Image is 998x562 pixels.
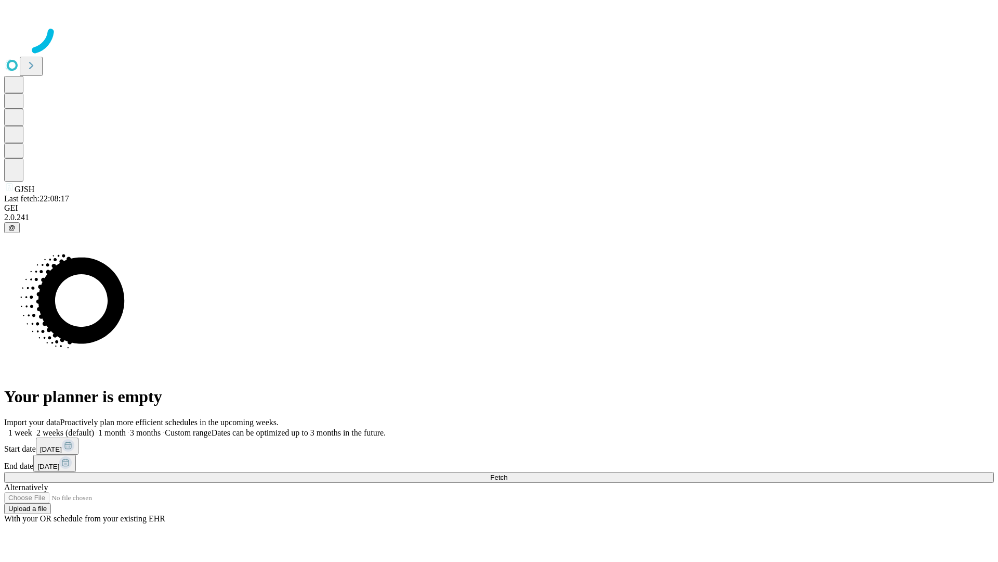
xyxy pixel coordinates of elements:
[15,185,34,194] span: GJSH
[4,213,994,222] div: 2.0.241
[98,428,126,437] span: 1 month
[60,418,279,427] span: Proactively plan more efficient schedules in the upcoming weeks.
[130,428,161,437] span: 3 months
[4,514,165,523] span: With your OR schedule from your existing EHR
[40,445,62,453] span: [DATE]
[4,438,994,455] div: Start date
[37,463,59,470] span: [DATE]
[212,428,386,437] span: Dates can be optimized up to 3 months in the future.
[4,194,69,203] span: Last fetch: 22:08:17
[4,203,994,213] div: GEI
[4,503,51,514] button: Upload a file
[36,428,94,437] span: 2 weeks (default)
[4,455,994,472] div: End date
[4,472,994,483] button: Fetch
[36,438,78,455] button: [DATE]
[8,224,16,232] span: @
[33,455,76,472] button: [DATE]
[490,474,507,481] span: Fetch
[165,428,211,437] span: Custom range
[4,418,60,427] span: Import your data
[4,222,20,233] button: @
[4,483,48,492] span: Alternatively
[4,387,994,406] h1: Your planner is empty
[8,428,32,437] span: 1 week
